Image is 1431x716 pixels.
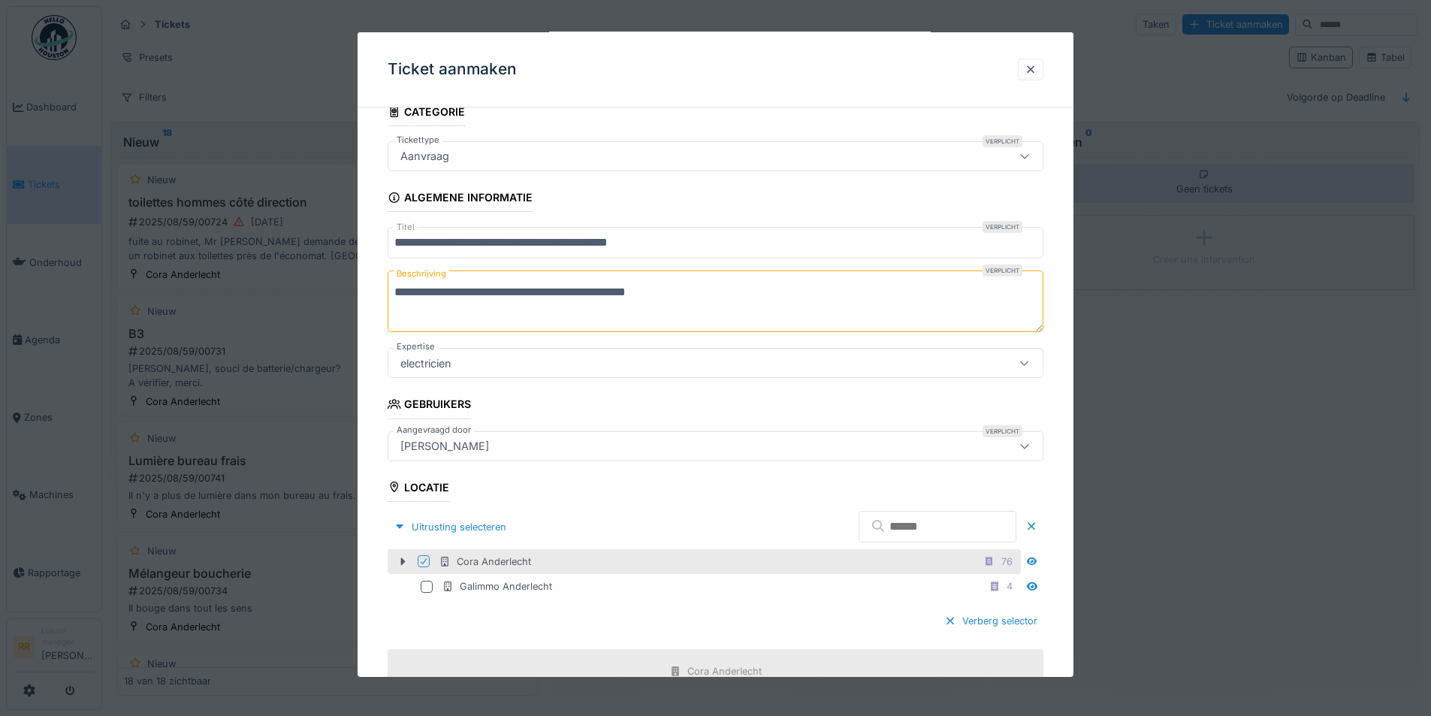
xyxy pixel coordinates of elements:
div: 76 [1001,554,1013,569]
label: Titel [394,221,418,234]
div: electricien [394,355,457,371]
div: Cora Anderlecht [439,554,531,569]
div: Verplicht [983,135,1022,147]
div: Locatie [388,476,449,501]
div: [PERSON_NAME] [394,437,495,454]
div: Verplicht [983,264,1022,276]
div: Cora Anderlecht [687,664,762,678]
div: Gebruikers [388,393,471,418]
div: Categorie [388,101,465,126]
div: Verberg selector [938,611,1043,631]
div: Galimmo Anderlecht [442,579,552,594]
div: Algemene informatie [388,186,533,212]
div: Verplicht [983,424,1022,437]
h3: Ticket aanmaken [388,60,517,79]
label: Expertise [394,340,438,353]
label: Tickettype [394,134,442,147]
div: 4 [1007,579,1013,594]
label: Beschrijving [394,264,449,283]
div: Verplicht [983,221,1022,233]
div: Aanvraag [394,148,455,165]
label: Aangevraagd door [394,423,474,436]
div: Uitrusting selecteren [388,517,512,537]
